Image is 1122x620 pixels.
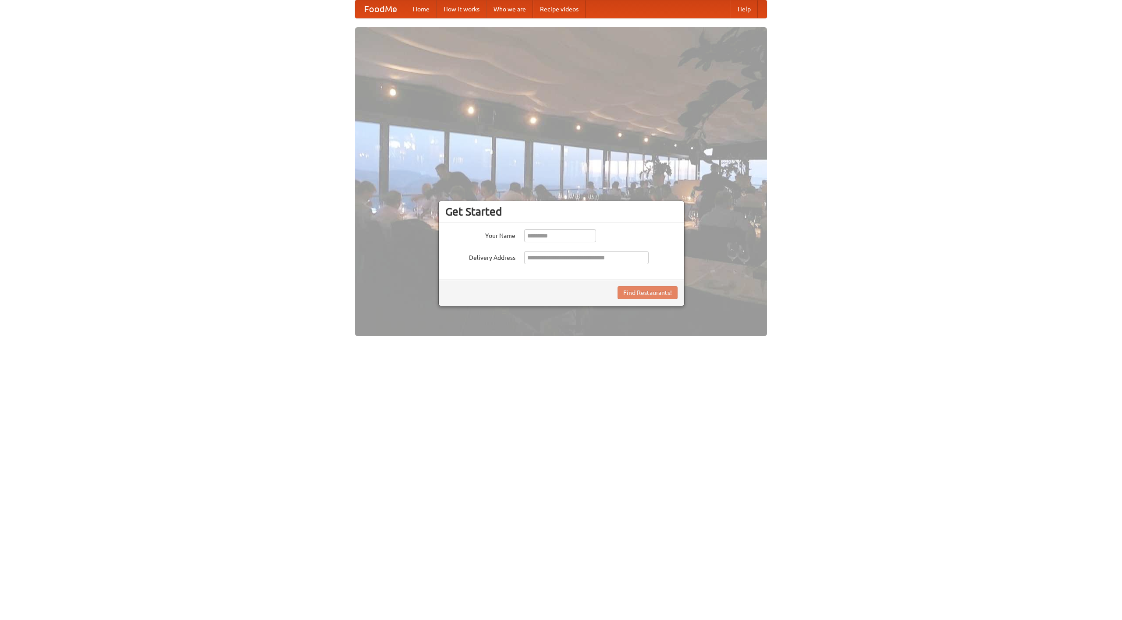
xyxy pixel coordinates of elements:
h3: Get Started [445,205,678,218]
a: How it works [437,0,486,18]
label: Delivery Address [445,251,515,262]
a: FoodMe [355,0,406,18]
label: Your Name [445,229,515,240]
a: Recipe videos [533,0,586,18]
a: Help [731,0,758,18]
button: Find Restaurants! [618,286,678,299]
a: Who we are [486,0,533,18]
a: Home [406,0,437,18]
